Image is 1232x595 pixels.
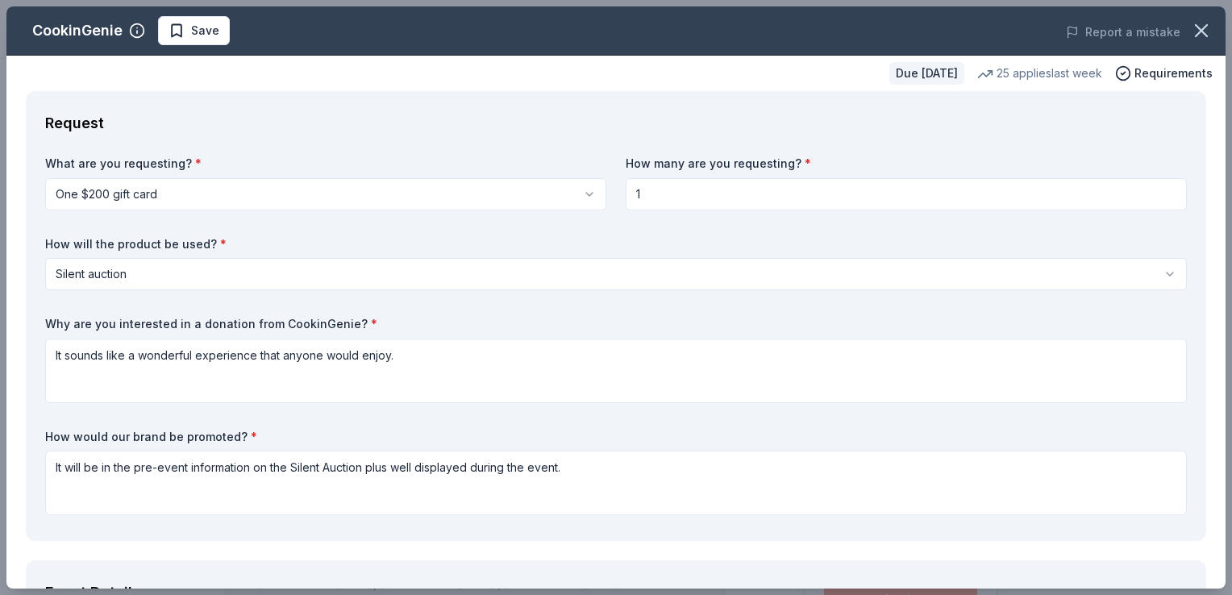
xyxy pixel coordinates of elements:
span: Requirements [1134,64,1213,83]
label: Why are you interested in a donation from CookinGenie? [45,316,1187,332]
button: Save [158,16,230,45]
div: Request [45,110,1187,136]
div: 25 applies last week [977,64,1102,83]
div: Due [DATE] [889,62,964,85]
label: How would our brand be promoted? [45,429,1187,445]
textarea: It will be in the pre-event information on the Silent Auction plus well displayed during the event. [45,451,1187,515]
span: Save [191,21,219,40]
label: What are you requesting? [45,156,606,172]
label: How will the product be used? [45,236,1187,252]
button: Report a mistake [1066,23,1180,42]
textarea: It sounds like a wonderful experience that anyone would enjoy. [45,339,1187,403]
button: Requirements [1115,64,1213,83]
label: How many are you requesting? [626,156,1187,172]
div: CookinGenie [32,18,123,44]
